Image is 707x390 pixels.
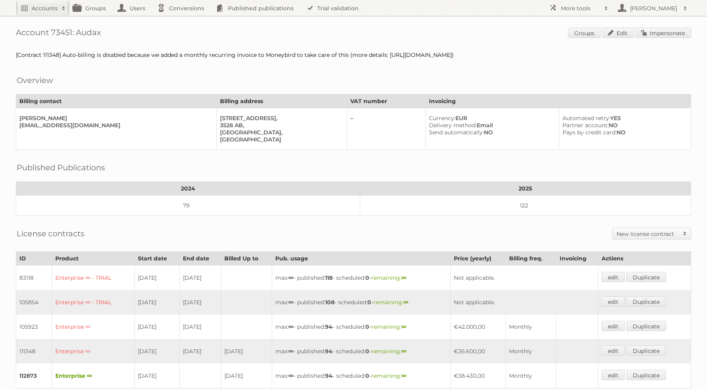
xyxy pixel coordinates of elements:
h2: More tools [561,4,600,12]
a: Groups [568,28,601,38]
td: 79 [16,196,360,216]
td: max: - published: - scheduled: - [272,364,451,388]
th: Billing freq. [506,252,557,266]
td: – [347,108,426,150]
td: [DATE] [179,290,221,315]
a: Duplicate [626,345,666,356]
div: [GEOGRAPHIC_DATA], [220,129,341,136]
td: Monthly [506,364,557,388]
div: [PERSON_NAME] [19,115,210,122]
strong: 94 [325,372,333,379]
td: [DATE] [135,266,180,290]
span: Currency: [429,115,455,122]
th: ID [16,252,52,266]
span: Send automatically: [429,129,484,136]
strong: 94 [325,348,333,355]
strong: ∞ [403,299,408,306]
td: Enterprise ∞ [52,364,135,388]
strong: ∞ [288,372,293,379]
strong: ∞ [401,323,406,330]
span: remaining: [373,299,408,306]
span: Partner account: [562,122,609,129]
td: €36.600,00 [451,339,506,364]
div: 3528 AB, [220,122,341,129]
h2: [PERSON_NAME] [628,4,679,12]
h2: License contracts [17,228,85,239]
a: Duplicate [626,370,666,380]
h2: Overview [17,74,53,86]
a: edit [602,370,625,380]
strong: 0 [365,274,369,281]
span: remaining: [371,372,406,379]
span: remaining: [371,323,406,330]
strong: 0 [365,323,369,330]
h1: Account 73451: Audax [16,28,691,40]
h2: Accounts [32,4,58,12]
span: Automated retry: [562,115,610,122]
td: Not applicable. [451,290,598,315]
span: Delivery method: [429,122,477,129]
td: [DATE] [179,339,221,364]
span: Pays by credit card: [562,129,617,136]
div: YES [562,115,684,122]
td: €38.430,00 [451,364,506,388]
strong: ∞ [288,348,293,355]
td: [DATE] [179,315,221,339]
strong: 94 [325,323,333,330]
th: Start date [135,252,180,266]
th: Billing address [216,94,347,108]
td: [DATE] [221,339,272,364]
a: edit [602,296,625,307]
div: Email [429,122,553,129]
strong: 0 [365,372,369,379]
div: NO [562,129,684,136]
a: edit [602,272,625,282]
a: Duplicate [626,296,666,307]
th: Billing contact [16,94,217,108]
th: Product [52,252,135,266]
th: Billed Up to [221,252,272,266]
th: End date [179,252,221,266]
td: 112873 [16,364,52,388]
th: Pub. usage [272,252,451,266]
a: edit [602,345,625,356]
strong: 0 [367,299,371,306]
div: NO [562,122,684,129]
td: Monthly [506,315,557,339]
div: EUR [429,115,553,122]
th: Invoicing [425,94,691,108]
td: 111348 [16,339,52,364]
strong: ∞ [288,323,293,330]
td: 105923 [16,315,52,339]
td: 83118 [16,266,52,290]
span: remaining: [371,274,406,281]
td: [DATE] [135,290,180,315]
td: max: - published: - scheduled: - [272,290,451,315]
div: [Contract 111348] Auto-billing is disabled because we added a monthly recurring invoice to Moneyb... [16,51,691,58]
th: Actions [598,252,691,266]
th: 2024 [16,182,360,196]
th: Price (yearly) [451,252,506,266]
td: max: - published: - scheduled: - [272,315,451,339]
strong: ∞ [401,274,406,281]
td: [DATE] [179,266,221,290]
td: 122 [360,196,691,216]
strong: 0 [365,348,369,355]
td: [DATE] [135,339,180,364]
h2: New license contract [617,230,679,238]
strong: ∞ [401,348,406,355]
th: 2025 [360,182,691,196]
a: Edit [602,28,634,38]
td: Enterprise ∞ [52,339,135,364]
td: Enterprise ∞ [52,315,135,339]
strong: ∞ [401,372,406,379]
span: Toggle [679,228,691,239]
div: [EMAIL_ADDRESS][DOMAIN_NAME] [19,122,210,129]
td: €42.000,00 [451,315,506,339]
strong: 118 [325,274,333,281]
a: Impersonate [636,28,691,38]
a: edit [602,321,625,331]
td: max: - published: - scheduled: - [272,339,451,364]
td: 105854 [16,290,52,315]
span: remaining: [371,348,406,355]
